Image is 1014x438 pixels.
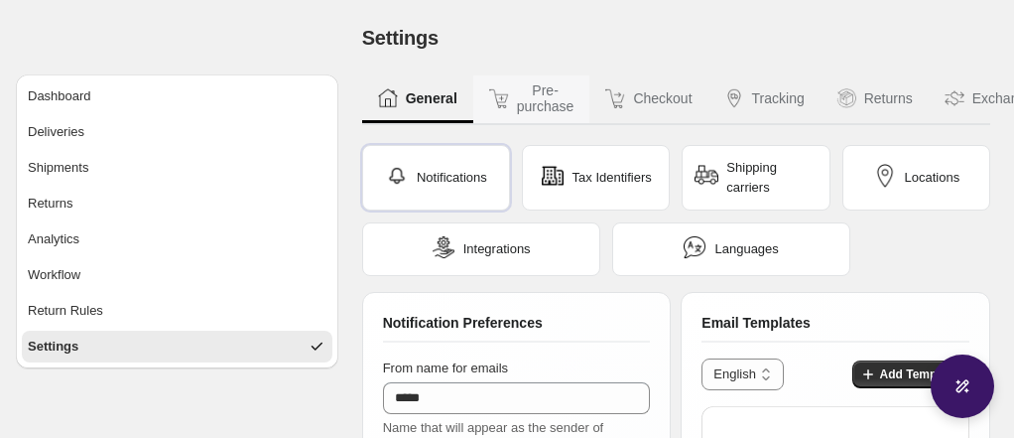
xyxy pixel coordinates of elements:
span: Returns [28,194,73,214]
span: Settings [28,337,78,357]
span: Deliveries [28,122,84,142]
button: Analytics [22,223,332,255]
div: Email Templates [701,313,969,343]
button: Return Rules [22,295,332,327]
span: Locations [905,168,960,188]
button: Pre-purchase [473,75,590,123]
button: Settings [22,331,332,363]
span: Add Template [880,366,957,382]
button: Tracking [708,75,821,123]
span: From name for emails [383,361,508,375]
span: Shipments [28,158,88,178]
img: Returns icon [836,88,856,108]
img: General icon [378,88,398,108]
button: Shipments [22,152,332,184]
img: Pre-purchase icon [489,88,509,108]
div: Notification Preferences [383,313,651,343]
span: Dashboard [28,86,91,106]
button: Dashboard [22,80,332,112]
span: Analytics [28,229,79,249]
span: Languages [714,239,778,259]
span: Notifications [417,168,487,188]
button: Add Template [852,361,969,388]
button: Returns [821,75,929,123]
span: Shipping carriers [726,158,817,198]
button: Checkout [589,75,707,123]
button: Workflow [22,259,332,291]
button: General [362,75,473,123]
span: Tax Identifiers [572,168,652,188]
img: Tracking icon [724,88,744,108]
img: Checkout icon [605,88,625,108]
img: Exchanges icon [945,88,964,108]
span: Integrations [463,239,531,259]
span: Settings [362,27,439,49]
button: Returns [22,188,332,219]
span: Return Rules [28,301,103,321]
span: Workflow [28,265,80,285]
button: Deliveries [22,116,332,148]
